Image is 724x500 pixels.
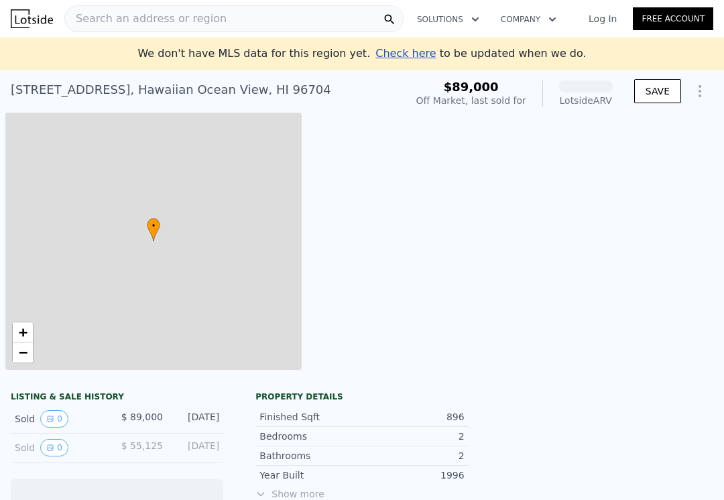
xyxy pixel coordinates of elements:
[375,47,436,60] span: Check here
[19,344,27,361] span: −
[444,80,499,94] span: $89,000
[121,412,163,422] span: $ 89,000
[375,46,586,62] div: to be updated when we do.
[15,439,107,456] div: Sold
[255,391,468,402] div: Property details
[65,11,227,27] span: Search an address or region
[40,439,68,456] button: View historical data
[416,94,526,107] div: Off Market, last sold for
[11,9,53,28] img: Lotside
[686,78,713,105] button: Show Options
[259,430,362,443] div: Bedrooms
[490,7,567,32] button: Company
[174,410,219,428] div: [DATE]
[19,324,27,340] span: +
[259,468,362,482] div: Year Built
[559,94,613,107] div: Lotside ARV
[362,468,465,482] div: 1996
[362,449,465,462] div: 2
[259,449,362,462] div: Bathrooms
[362,410,465,424] div: 896
[259,410,362,424] div: Finished Sqft
[40,410,68,428] button: View historical data
[362,430,465,443] div: 2
[147,220,160,232] span: •
[13,322,33,342] a: Zoom in
[634,79,681,103] button: SAVE
[11,80,331,99] div: [STREET_ADDRESS] , Hawaiian Ocean View , HI 96704
[572,12,633,25] a: Log In
[11,391,223,405] div: LISTING & SALE HISTORY
[147,218,160,241] div: •
[406,7,490,32] button: Solutions
[13,342,33,363] a: Zoom out
[121,440,163,451] span: $ 55,125
[174,439,219,456] div: [DATE]
[137,46,586,62] div: We don't have MLS data for this region yet.
[15,410,107,428] div: Sold
[633,7,713,30] a: Free Account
